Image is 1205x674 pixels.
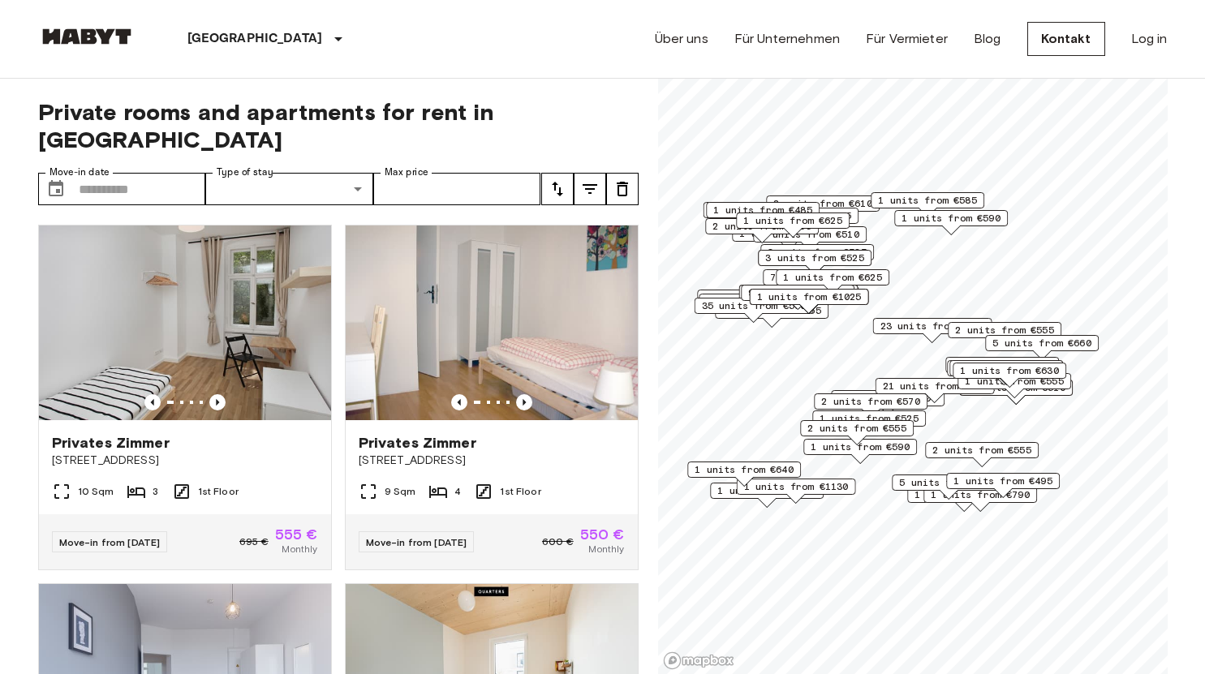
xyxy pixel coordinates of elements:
[766,195,880,221] div: Map marker
[736,213,850,238] div: Map marker
[831,390,945,415] div: Map marker
[345,225,639,570] a: Marketing picture of unit DE-01-093-04MPrevious imagePrevious imagePrivates Zimmer[STREET_ADDRESS...
[748,285,847,300] span: 9 units from €585
[953,363,1066,388] div: Map marker
[741,285,854,310] div: Map marker
[770,270,869,285] span: 7 units from €585
[580,527,625,542] span: 550 €
[1027,22,1105,56] a: Kontakt
[695,462,794,477] span: 1 units from €640
[814,393,927,419] div: Map marker
[800,420,914,445] div: Map marker
[959,380,1073,405] div: Map marker
[346,225,638,420] img: Marketing picture of unit DE-01-093-04M
[807,421,906,436] span: 2 units from €555
[454,484,461,499] span: 4
[542,534,574,549] span: 600 €
[187,29,323,49] p: [GEOGRAPHIC_DATA]
[38,28,136,45] img: Habyt
[753,226,867,251] div: Map marker
[763,269,876,294] div: Map marker
[1131,29,1168,49] a: Log in
[59,536,161,548] span: Move-in from [DATE]
[776,269,889,294] div: Map marker
[773,196,872,211] span: 2 units from €610
[39,225,331,420] img: Marketing picture of unit DE-01-233-02M
[385,484,416,499] span: 9 Sqm
[745,208,859,233] div: Map marker
[38,98,639,153] span: Private rooms and apartments for rent in [GEOGRAPHIC_DATA]
[736,479,855,504] div: Map marker
[153,484,158,499] span: 3
[743,479,848,494] span: 1 units from €1130
[694,298,813,323] div: Map marker
[974,29,1001,49] a: Blog
[758,250,871,275] div: Map marker
[866,29,948,49] a: Für Vermieter
[655,29,708,49] a: Über uns
[541,173,574,205] button: tune
[663,651,734,670] a: Mapbox logo
[687,461,801,487] div: Map marker
[783,270,882,285] span: 1 units from €625
[875,378,994,403] div: Map marker
[803,439,917,464] div: Map marker
[239,534,269,549] span: 695 €
[838,391,937,406] span: 4 units from €605
[703,202,822,227] div: Map marker
[715,303,828,328] div: Map marker
[923,487,1037,512] div: Map marker
[872,318,992,343] div: Map marker
[706,202,820,227] div: Map marker
[282,542,317,556] span: Monthly
[958,373,1071,398] div: Map marker
[705,218,819,243] div: Map marker
[811,440,910,454] span: 1 units from €590
[699,294,812,319] div: Map marker
[902,211,1001,225] span: 1 units from €590
[953,358,1052,372] span: 1 units from €645
[949,360,1063,385] div: Map marker
[899,475,998,490] span: 5 units from €590
[52,453,318,469] span: [STREET_ADDRESS]
[52,433,170,453] span: Privates Zimmer
[516,394,532,410] button: Previous image
[500,484,540,499] span: 1st Floor
[985,335,1099,360] div: Map marker
[144,394,161,410] button: Previous image
[38,225,332,570] a: Marketing picture of unit DE-01-233-02MPrevious imagePrevious imagePrivates Zimmer[STREET_ADDRESS...
[820,411,919,426] span: 1 units from €525
[717,483,816,498] span: 1 units from €570
[78,484,114,499] span: 10 Sqm
[574,173,606,205] button: tune
[878,193,977,208] span: 1 units from €585
[765,251,864,265] span: 3 units from €525
[948,322,1061,347] div: Map marker
[946,473,1060,498] div: Map marker
[760,244,874,269] div: Map marker
[960,363,1059,378] span: 1 units from €630
[697,290,811,315] div: Map marker
[945,357,1059,382] div: Map marker
[359,433,476,453] span: Privates Zimmer
[932,443,1031,457] span: 2 units from €555
[209,394,226,410] button: Previous image
[710,483,824,508] div: Map marker
[894,210,1008,235] div: Map marker
[743,213,842,228] span: 1 units from €625
[992,336,1091,350] span: 5 units from €660
[760,227,859,242] span: 2 units from €510
[821,394,920,409] span: 2 units from €570
[385,165,428,179] label: Max price
[752,208,851,223] span: 3 units from €555
[871,192,984,217] div: Map marker
[925,442,1039,467] div: Map marker
[49,165,110,179] label: Move-in date
[198,484,239,499] span: 1st Floor
[953,474,1052,488] span: 1 units from €495
[738,285,858,310] div: Map marker
[882,379,987,393] span: 21 units from €575
[812,410,926,436] div: Map marker
[359,453,625,469] span: [STREET_ADDRESS]
[947,360,1061,385] div: Map marker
